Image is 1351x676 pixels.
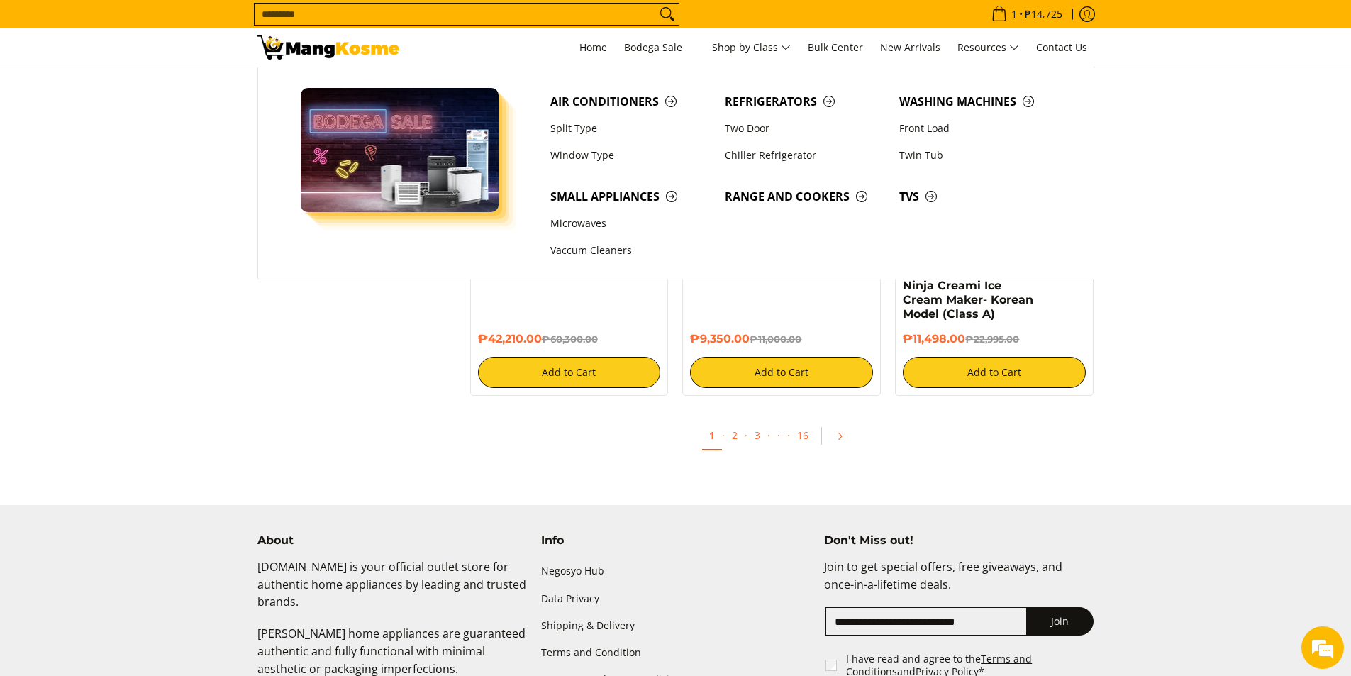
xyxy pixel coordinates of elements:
span: Small Appliances [550,188,711,206]
a: 3 [747,421,767,449]
span: Bodega Sale [624,39,695,57]
span: Home [579,40,607,54]
a: TVs [892,183,1067,210]
a: Shipping & Delivery [541,612,811,639]
h4: Info [541,533,811,548]
span: · [767,428,770,442]
a: Refrigerators [718,88,892,115]
a: Vaccum Cleaners [543,238,718,265]
a: 1 [702,421,722,450]
a: Bulk Center [801,28,870,67]
h6: ₱11,498.00 [903,332,1086,346]
button: Add to Cart [690,357,873,388]
span: 1 [1009,9,1019,19]
a: Split Type [543,115,718,142]
a: 2 [725,421,745,449]
span: We're online! [82,179,196,322]
span: Refrigerators [725,93,885,111]
a: Negosyo Hub [541,558,811,585]
a: Chiller Refrigerator [718,142,892,169]
span: Washing Machines [899,93,1060,111]
a: Two Door [718,115,892,142]
del: ₱11,000.00 [750,333,801,345]
span: • [987,6,1067,22]
h4: Don't Miss out! [824,533,1094,548]
img: Bodega Sale [301,88,499,212]
nav: Main Menu [413,28,1094,67]
span: Resources [957,39,1019,57]
span: New Arrivals [880,40,940,54]
ul: Pagination [463,417,1101,462]
span: · [787,428,790,442]
a: Ninja Creami Ice Cream Maker- Korean Model (Class A) [903,279,1033,321]
a: Front Load [892,115,1067,142]
a: Microwaves [543,210,718,237]
button: Add to Cart [903,357,1086,388]
span: · [745,428,747,442]
del: ₱60,300.00 [542,333,598,345]
span: Contact Us [1036,40,1087,54]
a: Shop by Class [705,28,798,67]
span: Bulk Center [808,40,863,54]
h6: ₱42,210.00 [478,332,661,346]
button: Join [1026,607,1094,636]
a: Terms and Condition [541,639,811,666]
a: Air Conditioners [543,88,718,115]
button: Search [656,4,679,25]
img: All Products - Home Appliances Warehouse Sale l Mang Kosme [257,35,399,60]
textarea: Type your message and hit 'Enter' [7,387,270,437]
p: Join to get special offers, free giveaways, and once-in-a-lifetime deals. [824,558,1094,608]
span: Air Conditioners [550,93,711,111]
span: · [722,428,725,442]
h6: ₱9,350.00 [690,332,873,346]
span: · [770,421,787,449]
a: Washing Machines [892,88,1067,115]
a: Twin Tub [892,142,1067,169]
a: Resources [950,28,1026,67]
div: Chat with us now [74,79,238,98]
div: Minimize live chat window [233,7,267,41]
a: Range and Cookers [718,183,892,210]
a: Data Privacy [541,585,811,612]
h4: About [257,533,527,548]
a: Small Appliances [543,183,718,210]
a: New Arrivals [873,28,947,67]
span: ₱14,725 [1023,9,1064,19]
a: Bodega Sale [617,28,702,67]
a: Window Type [543,142,718,169]
a: Home [572,28,614,67]
span: TVs [899,188,1060,206]
del: ₱22,995.00 [965,333,1019,345]
a: 16 [790,421,816,449]
span: Shop by Class [712,39,791,57]
button: Add to Cart [478,357,661,388]
a: Contact Us [1029,28,1094,67]
span: Range and Cookers [725,188,885,206]
p: [DOMAIN_NAME] is your official outlet store for authentic home appliances by leading and trusted ... [257,558,527,625]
